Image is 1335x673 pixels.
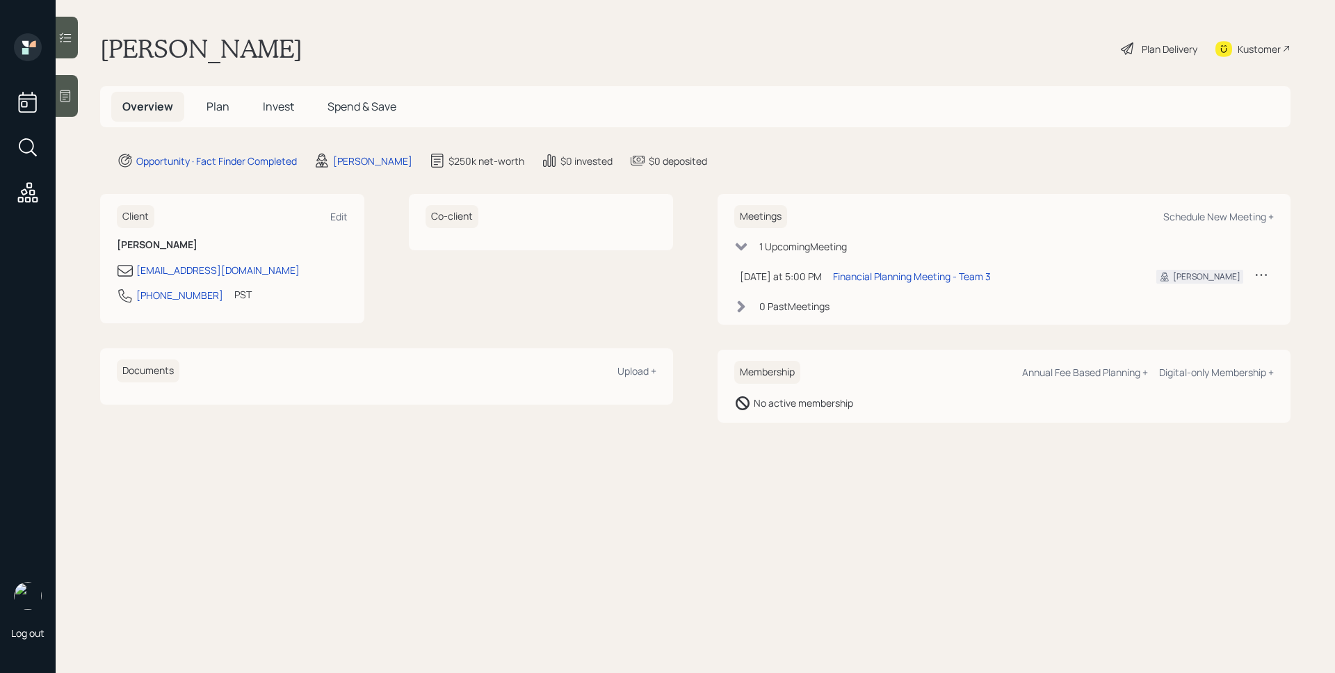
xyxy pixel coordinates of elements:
div: [DATE] at 5:00 PM [740,269,822,284]
span: Plan [207,99,229,114]
div: PST [234,287,252,302]
div: 1 Upcoming Meeting [759,239,847,254]
div: Opportunity · Fact Finder Completed [136,154,297,168]
div: 0 Past Meeting s [759,299,830,314]
div: $250k net-worth [448,154,524,168]
div: Plan Delivery [1142,42,1197,56]
div: Upload + [617,364,656,378]
h6: [PERSON_NAME] [117,239,348,251]
div: $0 deposited [649,154,707,168]
div: No active membership [754,396,853,410]
div: Financial Planning Meeting - Team 3 [833,269,991,284]
div: Log out [11,626,44,640]
h6: Co-client [426,205,478,228]
div: [PERSON_NAME] [333,154,412,168]
div: Annual Fee Based Planning + [1022,366,1148,379]
div: Kustomer [1238,42,1281,56]
div: Digital-only Membership + [1159,366,1274,379]
div: [PERSON_NAME] [1173,270,1240,283]
h6: Documents [117,359,179,382]
h6: Membership [734,361,800,384]
span: Overview [122,99,173,114]
img: james-distasi-headshot.png [14,582,42,610]
h6: Client [117,205,154,228]
h6: Meetings [734,205,787,228]
div: [PHONE_NUMBER] [136,288,223,302]
h1: [PERSON_NAME] [100,33,302,64]
div: Edit [330,210,348,223]
span: Invest [263,99,294,114]
div: $0 invested [560,154,613,168]
div: [EMAIL_ADDRESS][DOMAIN_NAME] [136,263,300,277]
div: Schedule New Meeting + [1163,210,1274,223]
span: Spend & Save [327,99,396,114]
